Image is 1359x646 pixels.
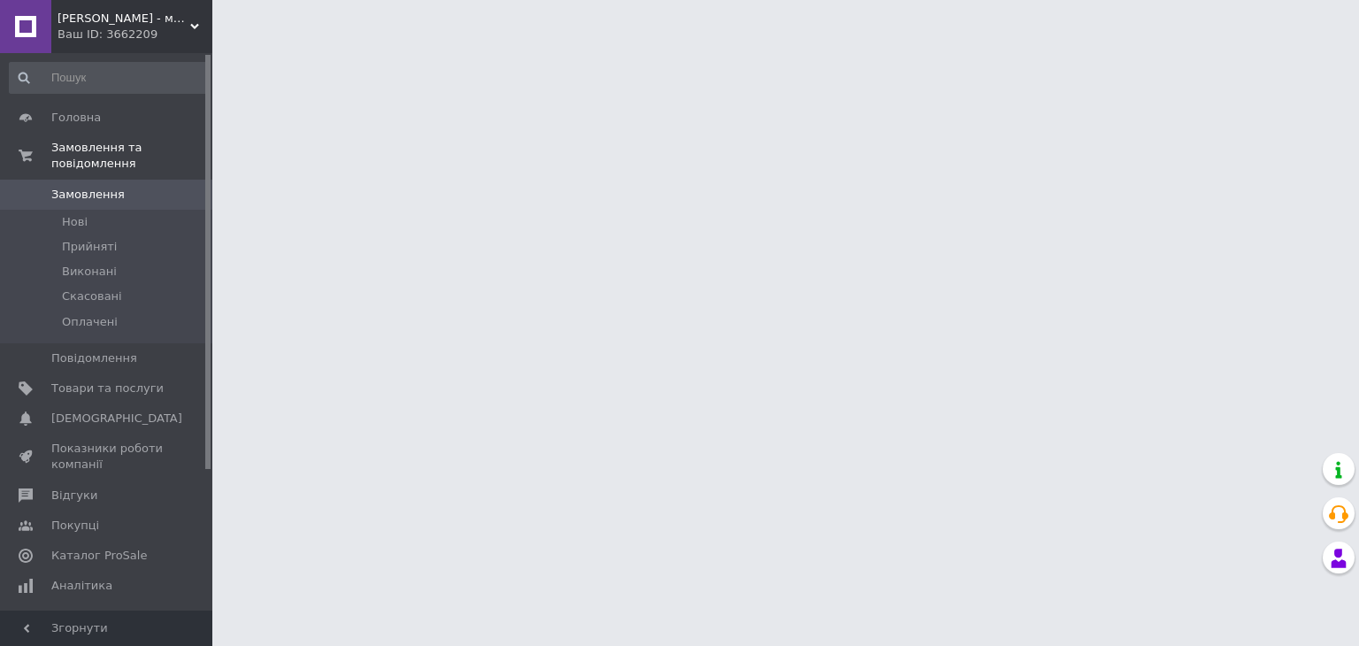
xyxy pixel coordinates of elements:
[58,27,212,42] div: Ваш ID: 3662209
[51,608,164,640] span: Інструменти веб-майстра та SEO
[51,518,99,534] span: Покупці
[62,214,88,230] span: Нові
[51,578,112,594] span: Аналітика
[51,187,125,203] span: Замовлення
[51,110,101,126] span: Головна
[51,140,212,172] span: Замовлення та повідомлення
[51,441,164,473] span: Показники роботи компанії
[51,548,147,564] span: Каталог ProSale
[62,288,122,304] span: Скасовані
[58,11,190,27] span: Oliver - магазин середземноморських товарів
[62,264,117,280] span: Виконані
[62,239,117,255] span: Прийняті
[62,314,118,330] span: Оплачені
[9,62,209,94] input: Пошук
[51,350,137,366] span: Повідомлення
[51,411,182,427] span: [DEMOGRAPHIC_DATA]
[51,488,97,504] span: Відгуки
[51,381,164,396] span: Товари та послуги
